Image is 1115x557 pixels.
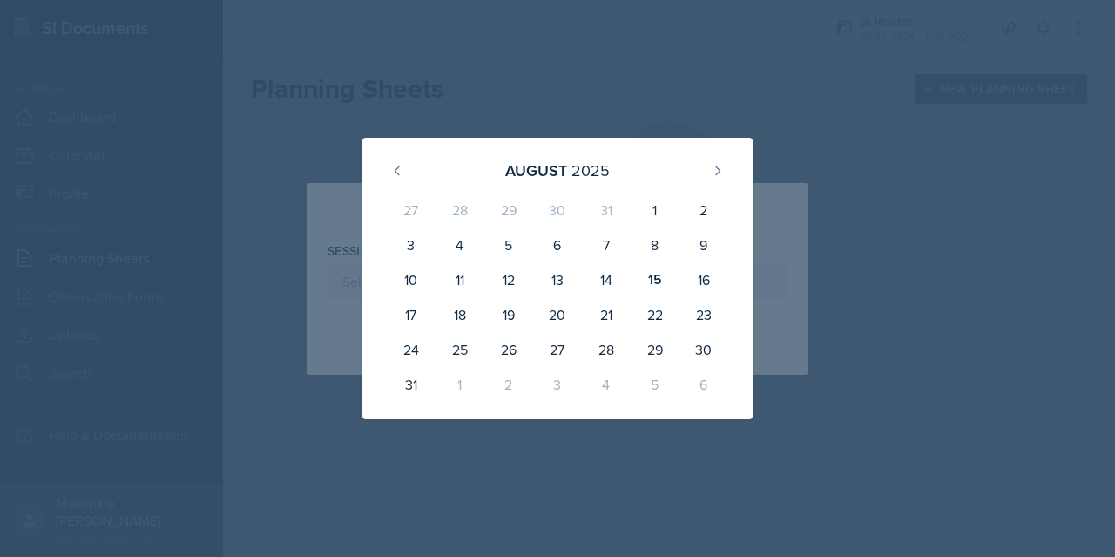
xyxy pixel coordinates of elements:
[436,367,484,402] div: 1
[631,228,679,262] div: 8
[505,159,567,182] div: August
[631,193,679,228] div: 1
[484,262,533,297] div: 12
[387,367,436,402] div: 31
[679,262,728,297] div: 16
[387,262,436,297] div: 10
[582,262,631,297] div: 14
[387,228,436,262] div: 3
[582,367,631,402] div: 4
[533,332,582,367] div: 27
[679,193,728,228] div: 2
[533,228,582,262] div: 6
[533,367,582,402] div: 3
[484,297,533,332] div: 19
[631,262,679,297] div: 15
[436,297,484,332] div: 18
[582,297,631,332] div: 21
[436,193,484,228] div: 28
[484,367,533,402] div: 2
[582,193,631,228] div: 31
[484,332,533,367] div: 26
[387,332,436,367] div: 24
[582,332,631,367] div: 28
[436,262,484,297] div: 11
[387,297,436,332] div: 17
[631,297,679,332] div: 22
[582,228,631,262] div: 7
[631,367,679,402] div: 5
[679,297,728,332] div: 23
[387,193,436,228] div: 27
[484,228,533,262] div: 5
[484,193,533,228] div: 29
[436,228,484,262] div: 4
[679,332,728,367] div: 30
[679,228,728,262] div: 9
[533,297,582,332] div: 20
[631,332,679,367] div: 29
[533,262,582,297] div: 13
[679,367,728,402] div: 6
[571,159,610,182] div: 2025
[436,332,484,367] div: 25
[533,193,582,228] div: 30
